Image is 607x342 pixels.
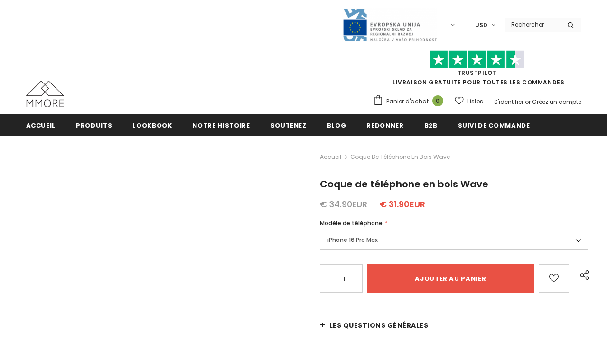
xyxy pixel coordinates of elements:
[327,114,346,136] a: Blog
[367,264,534,293] input: Ajouter au panier
[192,121,250,130] span: Notre histoire
[458,114,530,136] a: Suivi de commande
[386,97,429,106] span: Panier d'achat
[132,121,172,130] span: Lookbook
[320,311,588,340] a: Les questions générales
[76,121,112,130] span: Produits
[350,151,450,163] span: Coque de téléphone en bois Wave
[26,121,56,130] span: Accueil
[366,114,403,136] a: Redonner
[320,177,488,191] span: Coque de téléphone en bois Wave
[432,95,443,106] span: 0
[505,18,560,31] input: Search Site
[430,50,524,69] img: Faites confiance aux étoiles pilotes
[26,81,64,107] img: Cas MMORE
[373,94,448,109] a: Panier d'achat 0
[475,20,487,30] span: USD
[525,98,531,106] span: or
[424,121,438,130] span: B2B
[320,198,367,210] span: € 34.90EUR
[458,69,497,77] a: TrustPilot
[271,121,307,130] span: soutenez
[76,114,112,136] a: Produits
[455,93,483,110] a: Listes
[532,98,581,106] a: Créez un compte
[494,98,523,106] a: S'identifier
[192,114,250,136] a: Notre histoire
[327,121,346,130] span: Blog
[342,20,437,28] a: Javni Razpis
[320,231,588,250] label: iPhone 16 Pro Max
[329,321,429,330] span: Les questions générales
[467,97,483,106] span: Listes
[26,114,56,136] a: Accueil
[342,8,437,42] img: Javni Razpis
[320,219,383,227] span: Modèle de téléphone
[271,114,307,136] a: soutenez
[320,151,341,163] a: Accueil
[424,114,438,136] a: B2B
[380,198,425,210] span: € 31.90EUR
[366,121,403,130] span: Redonner
[132,114,172,136] a: Lookbook
[458,121,530,130] span: Suivi de commande
[373,55,581,86] span: LIVRAISON GRATUITE POUR TOUTES LES COMMANDES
